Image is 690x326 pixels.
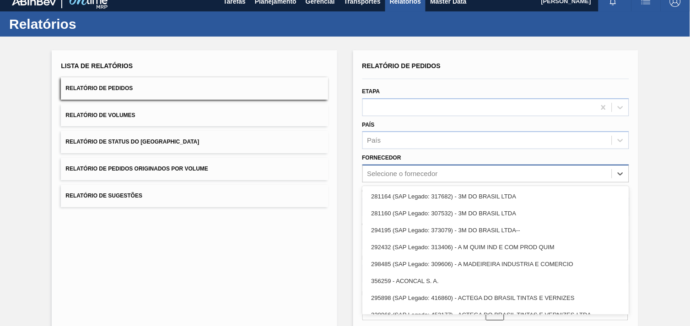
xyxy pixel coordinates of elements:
[61,185,328,207] button: Relatório de Sugestões
[362,122,375,128] label: País
[362,256,629,273] div: 298485 (SAP Legado: 309606) - A MADEIREIRA INDUSTRIA E COMERCIO
[61,77,328,100] button: Relatório de Pedidos
[65,112,135,118] span: Relatório de Volumes
[362,205,629,222] div: 281160 (SAP Legado: 307532) - 3M DO BRASIL LTDA
[362,289,629,306] div: 295898 (SAP Legado: 416860) - ACTEGA DO BRASIL TINTAS E VERNIZES
[9,19,172,29] h1: Relatórios
[362,62,441,69] span: Relatório de Pedidos
[65,85,133,91] span: Relatório de Pedidos
[367,170,438,178] div: Selecione o fornecedor
[362,155,401,161] label: Fornecedor
[362,88,380,95] label: Etapa
[61,158,328,180] button: Relatório de Pedidos Originados por Volume
[362,222,629,239] div: 294195 (SAP Legado: 373079) - 3M DO BRASIL LTDA--
[367,137,381,144] div: País
[362,306,629,323] div: 320966 (SAP Legado: 452177) - ACTEGA DO BRASIL TINTAS E VERNIZES-LTDA.-
[65,166,208,172] span: Relatório de Pedidos Originados por Volume
[61,131,328,153] button: Relatório de Status do [GEOGRAPHIC_DATA]
[362,188,629,205] div: 281164 (SAP Legado: 317682) - 3M DO BRASIL LTDA
[362,239,629,256] div: 292432 (SAP Legado: 313406) - A M QUIM IND E COM PROD QUIM
[61,104,328,127] button: Relatório de Volumes
[65,139,199,145] span: Relatório de Status do [GEOGRAPHIC_DATA]
[61,62,133,69] span: Lista de Relatórios
[65,192,142,199] span: Relatório de Sugestões
[362,273,629,289] div: 356259 - ACONCAL S. A.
